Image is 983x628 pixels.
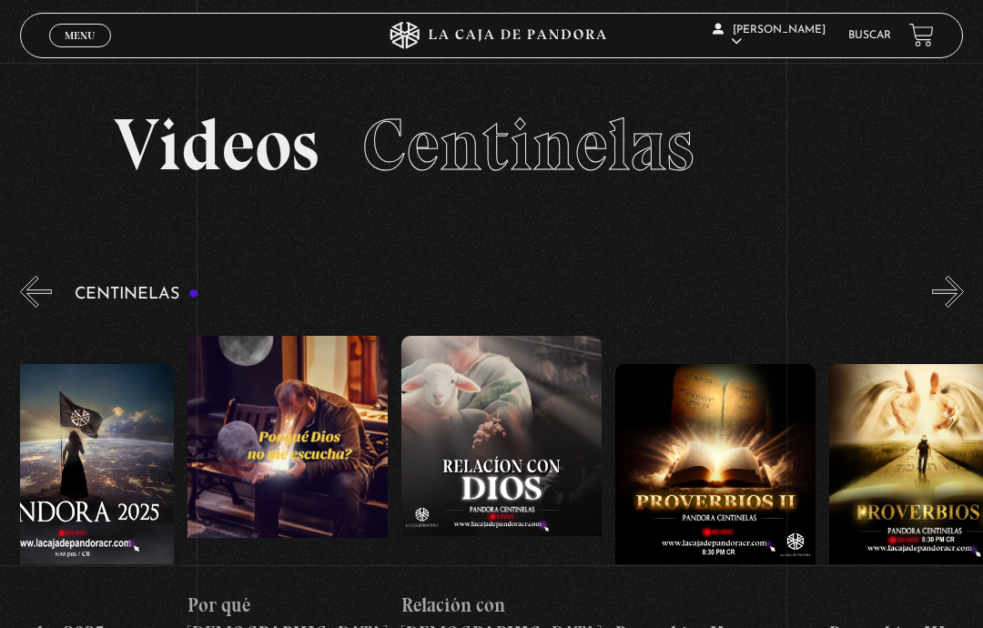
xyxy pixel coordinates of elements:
[65,30,95,41] span: Menu
[20,276,52,308] button: Previous
[114,108,868,181] h2: Videos
[362,101,694,188] span: Centinelas
[75,286,199,303] h3: Centinelas
[59,46,102,58] span: Cerrar
[848,30,891,41] a: Buscar
[713,25,826,47] span: [PERSON_NAME]
[909,23,934,47] a: View your shopping cart
[932,276,964,308] button: Next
